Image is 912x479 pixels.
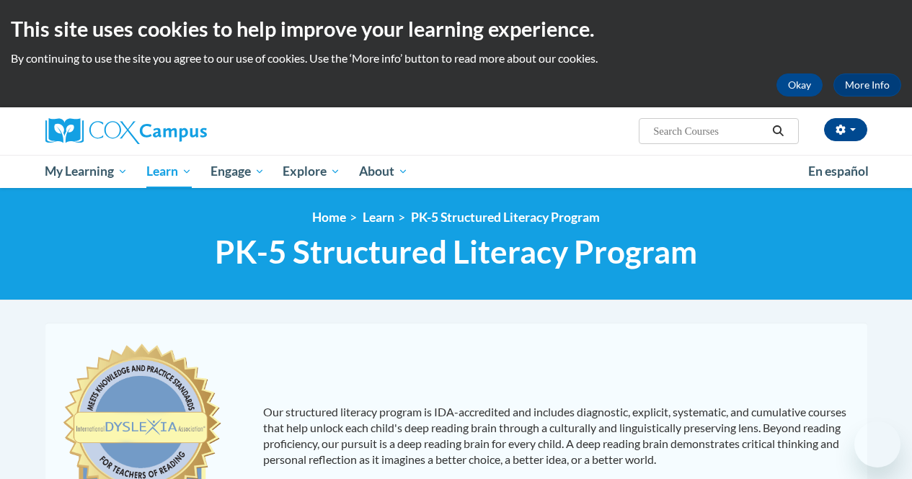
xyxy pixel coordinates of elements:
span: En español [808,164,869,179]
input: Search Courses [652,122,767,140]
span: Learn [146,163,192,180]
span: Engage [211,163,265,180]
p: Our structured literacy program is IDA-accredited and includes diagnostic, explicit, systematic, ... [263,404,853,467]
a: More Info [833,73,901,97]
button: Account Settings [824,118,867,141]
span: Explore [283,163,340,180]
a: Engage [201,155,274,188]
span: My Learning [45,163,128,180]
span: About [359,163,408,180]
span: PK-5 Structured Literacy Program [215,233,697,271]
p: By continuing to use the site you agree to our use of cookies. Use the ‘More info’ button to read... [11,50,901,66]
a: PK-5 Structured Literacy Program [411,210,600,225]
a: Explore [273,155,350,188]
a: Cox Campus [45,118,305,144]
img: Cox Campus [45,118,207,144]
a: Learn [137,155,201,188]
button: Search [767,122,789,140]
a: About [350,155,417,188]
button: Okay [776,73,823,97]
a: My Learning [36,155,138,188]
a: En español [799,156,878,187]
div: Main menu [35,155,878,188]
h2: This site uses cookies to help improve your learning experience. [11,14,901,43]
iframe: Button to launch messaging window [854,421,900,467]
a: Learn [363,210,394,225]
a: Home [312,210,346,225]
